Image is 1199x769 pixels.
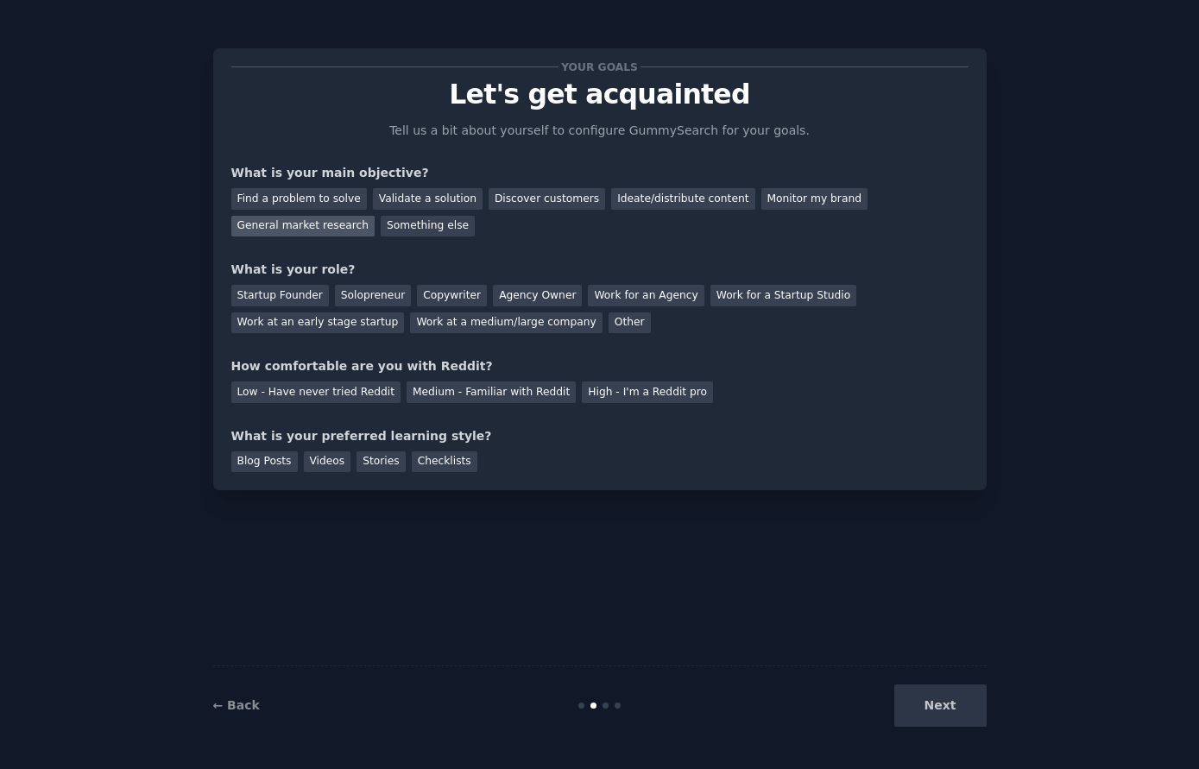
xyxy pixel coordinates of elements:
p: Let's get acquainted [231,79,969,110]
div: Work at a medium/large company [410,312,602,334]
div: Blog Posts [231,451,298,473]
div: Something else [381,216,475,237]
div: Monitor my brand [761,188,868,210]
div: Work for a Startup Studio [710,285,856,306]
div: Work at an early stage startup [231,312,405,334]
div: Discover customers [489,188,605,210]
div: Validate a solution [373,188,483,210]
div: What is your main objective? [231,164,969,182]
div: Checklists [412,451,477,473]
div: Startup Founder [231,285,329,306]
div: Work for an Agency [588,285,704,306]
p: Tell us a bit about yourself to configure GummySearch for your goals. [382,122,817,140]
div: Videos [304,451,351,473]
div: Ideate/distribute content [611,188,754,210]
div: Find a problem to solve [231,188,367,210]
div: What is your preferred learning style? [231,427,969,445]
div: Agency Owner [493,285,582,306]
span: Your goals [558,58,641,76]
div: Low - Have never tried Reddit [231,381,401,403]
div: High - I'm a Reddit pro [582,381,713,403]
div: Medium - Familiar with Reddit [407,381,576,403]
a: ← Back [213,698,260,712]
div: General market research [231,216,375,237]
div: What is your role? [231,261,969,279]
div: Stories [357,451,405,473]
div: How comfortable are you with Reddit? [231,357,969,375]
div: Copywriter [417,285,487,306]
div: Solopreneur [335,285,411,306]
div: Other [609,312,651,334]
